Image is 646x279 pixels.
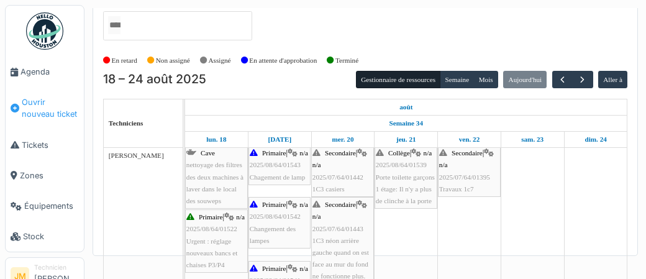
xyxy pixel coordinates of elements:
[299,149,308,157] span: n/a
[503,71,547,88] button: Aujourd'hui
[518,132,547,147] a: 23 août 2025
[356,71,440,88] button: Gestionnaire de ressources
[199,213,223,221] span: Primaire
[250,161,301,168] span: 2025/08/64/01543
[22,96,79,120] span: Ouvrir nouveau ticket
[439,147,499,195] div: |
[250,225,296,244] span: Changement des lampes
[581,132,609,147] a: 24 août 2025
[312,213,321,220] span: n/a
[236,213,245,221] span: n/a
[598,71,627,88] button: Aller à
[439,161,448,168] span: n/a
[112,55,137,66] label: En retard
[250,173,305,181] span: Chagement de lamp
[6,160,84,191] a: Zones
[376,147,436,207] div: |
[376,161,427,168] span: 2025/08/64/01539
[424,149,432,157] span: n/a
[6,130,84,160] a: Tickets
[23,231,79,242] span: Stock
[439,173,490,181] span: 2025/07/64/01395
[22,139,79,151] span: Tickets
[312,225,363,232] span: 2025/07/64/01443
[6,87,84,129] a: Ouvrir nouveau ticket
[201,149,215,157] span: Cave
[250,213,301,220] span: 2025/08/64/01542
[250,147,309,183] div: |
[209,55,231,66] label: Assigné
[388,149,410,157] span: Collège
[26,12,63,50] img: Badge_color-CXgf-gQk.svg
[312,147,373,195] div: |
[572,71,593,89] button: Suivant
[186,161,243,204] span: nettoyage des filtres des deux machines à laver dans le local des souweps
[452,149,483,157] span: Secondaire
[186,225,237,232] span: 2025/08/64/01522
[440,71,474,88] button: Semaine
[6,221,84,252] a: Stock
[299,201,308,208] span: n/a
[34,263,79,272] div: Technicien
[20,170,79,181] span: Zones
[250,199,309,247] div: |
[393,132,419,147] a: 21 août 2025
[109,119,143,127] span: Techniciens
[203,132,229,147] a: 18 août 2025
[109,152,164,159] span: [PERSON_NAME]
[312,185,345,193] span: 1C3 casiers
[325,201,356,208] span: Secondaire
[6,57,84,87] a: Agenda
[249,55,317,66] label: En attente d'approbation
[439,185,474,193] span: Travaux 1c7
[312,161,321,168] span: n/a
[265,132,295,147] a: 19 août 2025
[156,55,190,66] label: Non assigné
[456,132,483,147] a: 22 août 2025
[262,149,286,157] span: Primaire
[325,149,356,157] span: Secondaire
[473,71,498,88] button: Mois
[376,173,435,204] span: Porte toilette garçons 1 étage: Il n'y a plus de clinche à la porte
[24,200,79,212] span: Équipements
[335,55,358,66] label: Terminé
[396,99,416,115] a: 18 août 2025
[186,237,238,268] span: Urgent : réglage nouveaux bancs et chaises P3/P4
[312,173,363,181] span: 2025/07/64/01442
[108,16,121,34] input: Tous
[20,66,79,78] span: Agenda
[262,265,286,272] span: Primaire
[6,191,84,221] a: Équipements
[186,211,247,271] div: |
[386,116,426,131] a: Semaine 34
[552,71,573,89] button: Précédent
[103,72,206,87] h2: 18 – 24 août 2025
[329,132,357,147] a: 20 août 2025
[262,201,286,208] span: Primaire
[299,265,308,272] span: n/a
